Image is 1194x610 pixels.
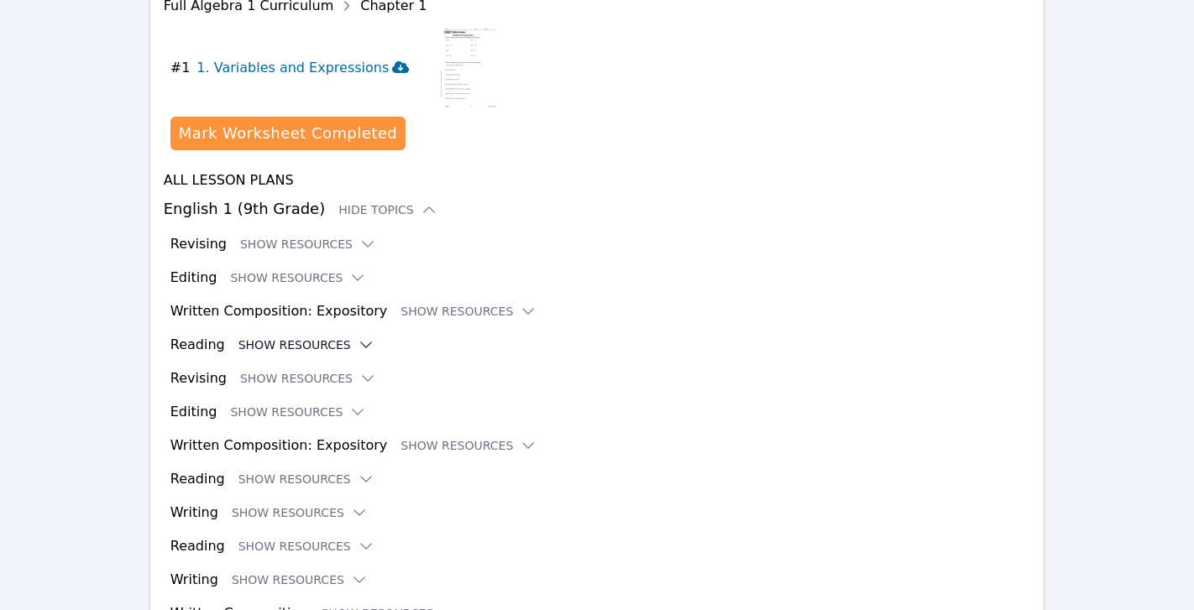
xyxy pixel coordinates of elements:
[170,469,225,489] h3: Reading
[170,26,423,110] button: #11. Variables and Expressions
[238,336,374,353] button: Show Resources
[338,201,437,218] button: Hide Topics
[238,538,374,555] button: Show Resources
[170,301,388,321] h3: Written Composition: Expository
[170,335,225,355] h3: Reading
[401,437,537,454] button: Show Resources
[164,170,1031,190] h4: All Lesson Plans
[240,236,376,253] button: Show Resources
[401,303,537,320] button: Show Resources
[232,504,368,521] button: Show Resources
[196,58,409,78] h3: 1. Variables and Expressions
[170,536,225,556] h3: Reading
[170,402,217,422] h3: Editing
[170,58,191,78] span: # 1
[170,570,218,590] h3: Writing
[232,571,368,588] button: Show Resources
[230,269,366,286] button: Show Resources
[170,503,218,523] h3: Writing
[170,368,227,388] h3: Revising
[230,404,366,420] button: Show Resources
[170,234,227,254] h3: Revising
[170,117,406,150] button: Mark Worksheet Completed
[164,197,1031,221] h3: English 1 (9th Grade)
[170,435,388,456] h3: Written Composition: Expository
[238,471,374,487] button: Show Resources
[436,26,501,110] img: 1. Variables and Expressions
[240,370,376,387] button: Show Resources
[170,268,217,288] h3: Editing
[179,122,397,145] div: Mark Worksheet Completed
